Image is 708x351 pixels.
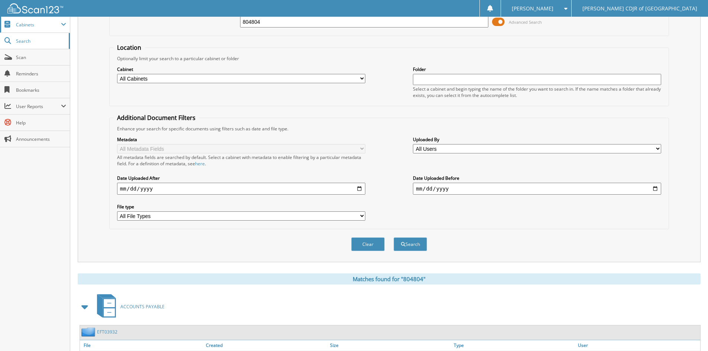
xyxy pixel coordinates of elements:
[413,175,661,181] label: Date Uploaded Before
[509,19,542,25] span: Advanced Search
[413,183,661,195] input: end
[512,6,553,11] span: [PERSON_NAME]
[452,340,576,350] a: Type
[93,292,165,321] a: ACCOUNTS PAYABLE
[16,71,66,77] span: Reminders
[117,204,365,210] label: File type
[113,43,145,52] legend: Location
[195,160,205,167] a: here
[16,38,65,44] span: Search
[16,54,66,61] span: Scan
[16,22,61,28] span: Cabinets
[413,66,661,72] label: Folder
[16,120,66,126] span: Help
[117,66,365,72] label: Cabinet
[7,3,63,13] img: scan123-logo-white.svg
[413,86,661,98] div: Select a cabinet and begin typing the name of the folder you want to search in. If the name match...
[81,327,97,337] img: folder2.png
[16,103,61,110] span: User Reports
[120,303,165,310] span: ACCOUNTS PAYABLE
[582,6,697,11] span: [PERSON_NAME] CDJR of [GEOGRAPHIC_DATA]
[78,273,701,285] div: Matches found for "804804"
[113,126,665,132] div: Enhance your search for specific documents using filters such as date and file type.
[204,340,328,350] a: Created
[117,183,365,195] input: start
[351,237,385,251] button: Clear
[117,136,365,143] label: Metadata
[394,237,427,251] button: Search
[117,154,365,167] div: All metadata fields are searched by default. Select a cabinet with metadata to enable filtering b...
[80,340,204,350] a: File
[328,340,452,350] a: Size
[113,55,665,62] div: Optionally limit your search to a particular cabinet or folder
[97,329,117,335] a: EFT03932
[671,315,708,351] iframe: Chat Widget
[576,340,700,350] a: User
[16,136,66,142] span: Announcements
[117,175,365,181] label: Date Uploaded After
[113,114,199,122] legend: Additional Document Filters
[16,87,66,93] span: Bookmarks
[413,136,661,143] label: Uploaded By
